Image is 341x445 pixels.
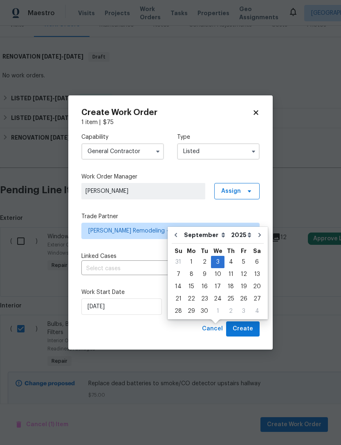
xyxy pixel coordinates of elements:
label: Type [177,133,260,141]
div: 5 [237,256,250,268]
div: 10 [211,269,224,280]
div: 13 [250,269,264,280]
span: $ 75 [103,120,114,125]
button: Go to next month [254,227,266,243]
div: 1 [211,305,224,317]
div: 25 [224,293,237,305]
div: 2 [198,256,211,268]
div: Sat Sep 20 2025 [250,280,264,293]
span: Linked Cases [81,252,117,260]
div: 22 [185,293,198,305]
div: 26 [237,293,250,305]
select: Month [182,229,229,241]
div: 30 [198,305,211,317]
div: Wed Sep 24 2025 [211,293,224,305]
div: 20 [250,281,264,292]
div: 8 [185,269,198,280]
abbr: Friday [241,248,247,254]
span: Cancel [202,324,223,334]
div: 2 [224,305,237,317]
abbr: Thursday [227,248,235,254]
div: 4 [250,305,264,317]
div: 12 [237,269,250,280]
div: Mon Sep 22 2025 [185,293,198,305]
button: Cancel [199,321,226,337]
div: Sat Sep 06 2025 [250,256,264,268]
h2: Create Work Order [81,108,252,117]
div: Sat Sep 13 2025 [250,268,264,280]
div: 4 [224,256,237,268]
div: Wed Sep 17 2025 [211,280,224,293]
div: Fri Sep 05 2025 [237,256,250,268]
label: Work Order Manager [81,173,260,181]
button: Show options [153,147,163,156]
div: 15 [185,281,198,292]
div: Sat Oct 04 2025 [250,305,264,317]
div: Fri Oct 03 2025 [237,305,250,317]
div: Sun Aug 31 2025 [172,256,185,268]
div: Fri Sep 19 2025 [237,280,250,293]
div: Mon Sep 08 2025 [185,268,198,280]
div: Wed Sep 10 2025 [211,268,224,280]
div: 23 [198,293,211,305]
div: Thu Sep 25 2025 [224,293,237,305]
div: Sun Sep 21 2025 [172,293,185,305]
div: 28 [172,305,185,317]
div: Sun Sep 28 2025 [172,305,185,317]
abbr: Wednesday [213,248,222,254]
div: Sat Sep 27 2025 [250,293,264,305]
span: [PERSON_NAME] [85,187,201,195]
div: 27 [250,293,264,305]
input: Select... [177,143,260,160]
div: 6 [250,256,264,268]
div: Sun Sep 07 2025 [172,268,185,280]
button: Go to previous month [170,227,182,243]
button: Create [226,321,260,337]
input: Select cases [81,262,237,275]
abbr: Saturday [253,248,261,254]
div: 3 [211,256,224,268]
div: 31 [172,256,185,268]
div: Mon Sep 01 2025 [185,256,198,268]
div: Fri Sep 12 2025 [237,268,250,280]
abbr: Monday [187,248,196,254]
div: 21 [172,293,185,305]
div: Tue Sep 23 2025 [198,293,211,305]
div: Wed Oct 01 2025 [211,305,224,317]
div: Thu Sep 04 2025 [224,256,237,268]
span: Assign [221,187,241,195]
div: Mon Sep 29 2025 [185,305,198,317]
div: Fri Sep 26 2025 [237,293,250,305]
div: 9 [198,269,211,280]
div: 14 [172,281,185,292]
div: Thu Sep 11 2025 [224,268,237,280]
div: 1 item | [81,118,260,126]
div: 18 [224,281,237,292]
div: Sun Sep 14 2025 [172,280,185,293]
div: 19 [237,281,250,292]
div: Tue Sep 30 2025 [198,305,211,317]
div: 1 [185,256,198,268]
div: Wed Sep 03 2025 [211,256,224,268]
div: Mon Sep 15 2025 [185,280,198,293]
div: Thu Sep 18 2025 [224,280,237,293]
div: 3 [237,305,250,317]
select: Year [229,229,254,241]
label: Capability [81,133,164,141]
abbr: Sunday [175,248,182,254]
div: 16 [198,281,211,292]
div: Tue Sep 09 2025 [198,268,211,280]
div: 7 [172,269,185,280]
button: Show options [249,147,258,156]
input: M/D/YYYY [81,298,162,315]
div: 29 [185,305,198,317]
input: Select... [81,143,164,160]
div: 24 [211,293,224,305]
div: Thu Oct 02 2025 [224,305,237,317]
div: 11 [224,269,237,280]
div: Tue Sep 02 2025 [198,256,211,268]
div: Tue Sep 16 2025 [198,280,211,293]
div: 17 [211,281,224,292]
abbr: Tuesday [201,248,208,254]
span: [PERSON_NAME] Remodeling - CLT [88,227,241,235]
